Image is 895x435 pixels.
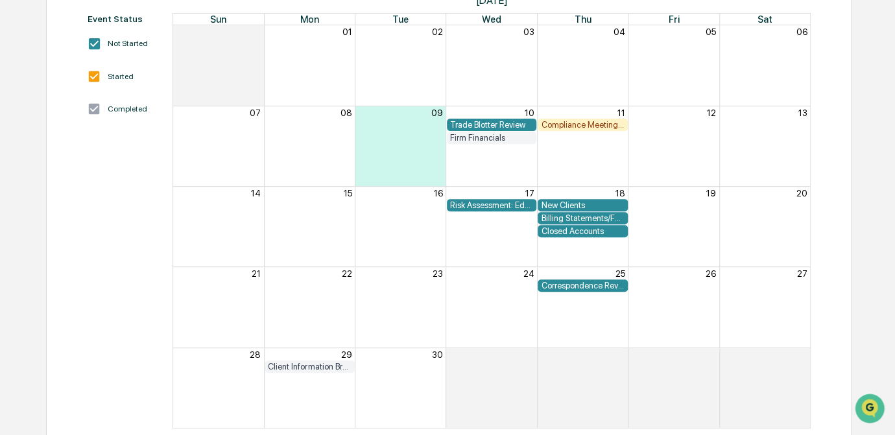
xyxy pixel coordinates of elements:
button: 24 [523,268,534,279]
div: Month View [173,13,811,429]
button: 26 [706,268,716,279]
div: Billing Statements/Fee Calculations Report [541,213,624,223]
div: 🗄️ [94,164,104,174]
button: 07 [250,108,261,118]
button: 31 [252,27,261,37]
a: 🖐️Preclearance [8,158,89,181]
div: Not Started [108,39,148,48]
div: Closed Accounts [541,226,624,236]
a: Powered byPylon [91,218,157,229]
div: Completed [108,104,147,113]
button: 25 [615,268,625,279]
button: 17 [525,188,534,198]
button: 11 [617,108,625,118]
div: Trade Blotter Review [450,120,533,130]
span: Pylon [129,219,157,229]
button: 23 [433,268,443,279]
div: 🔎 [13,189,23,199]
span: Fri [669,14,680,25]
span: Preclearance [26,163,84,176]
button: 03 [705,349,716,360]
div: Event Status [87,14,160,24]
button: 01 [524,349,534,360]
div: Compliance Meeting Prep [541,120,624,130]
button: 09 [431,108,443,118]
button: 14 [251,188,261,198]
button: 03 [523,27,534,37]
button: 02 [432,27,443,37]
button: 19 [706,188,716,198]
iframe: Open customer support [853,392,889,427]
div: Risk Assessment: Education and Training [450,200,533,210]
button: 13 [798,108,807,118]
div: We're available if you need us! [44,112,164,122]
button: 16 [434,188,443,198]
button: 21 [252,268,261,279]
a: 🗄️Attestations [89,158,166,181]
button: 22 [342,268,352,279]
div: 🖐️ [13,164,23,174]
span: Thu [575,14,591,25]
div: Client Information Breach [268,362,351,371]
div: New Clients [541,200,624,210]
button: 04 [614,27,625,37]
button: 06 [796,27,807,37]
span: Sun [210,14,226,25]
span: Wed [482,14,501,25]
span: Data Lookup [26,187,82,200]
button: 10 [524,108,534,118]
button: 20 [796,188,807,198]
div: Started [108,72,134,81]
button: 15 [344,188,352,198]
p: How can we help? [13,27,236,47]
button: 29 [341,349,352,360]
div: Firm Financials [450,133,533,143]
button: 01 [342,27,352,37]
button: 04 [795,349,807,360]
div: Correspondence Review [541,281,624,290]
button: 30 [432,349,443,360]
button: 27 [796,268,807,279]
a: 🔎Data Lookup [8,182,87,206]
span: Tue [392,14,409,25]
div: Start new chat [44,99,213,112]
button: 12 [707,108,716,118]
span: Attestations [107,163,161,176]
button: 02 [614,349,625,360]
button: 18 [615,188,625,198]
span: Mon [300,14,319,25]
button: 28 [250,349,261,360]
button: 05 [706,27,716,37]
span: Sat [758,14,772,25]
button: 08 [340,108,352,118]
img: 1746055101610-c473b297-6a78-478c-a979-82029cc54cd1 [13,99,36,122]
button: Start new chat [221,102,236,118]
